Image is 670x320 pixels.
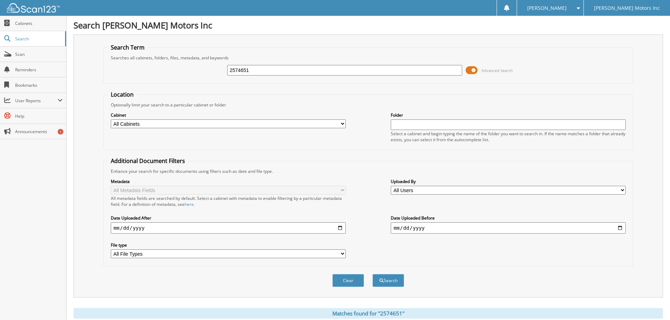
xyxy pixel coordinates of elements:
div: Matches found for "2574651" [74,308,663,319]
legend: Location [107,91,137,98]
div: Optionally limit your search to a particular cabinet or folder [107,102,629,108]
div: Searches all cabinets, folders, files, metadata, and keywords [107,55,629,61]
span: [PERSON_NAME] Motors Inc [594,6,660,10]
button: Search [372,274,404,287]
div: Enhance your search for specific documents using filters such as date and file type. [107,168,629,174]
span: Reminders [15,67,63,73]
h1: Search [PERSON_NAME] Motors Inc [74,19,663,31]
span: Bookmarks [15,82,63,88]
a: here [185,201,194,207]
label: File type [111,242,346,248]
span: Search [15,36,62,42]
span: Scan [15,51,63,57]
label: Date Uploaded After [111,215,346,221]
img: scan123-logo-white.svg [7,3,60,13]
span: Announcements [15,129,63,135]
label: Metadata [111,178,346,184]
span: Cabinets [15,20,63,26]
label: Cabinet [111,112,346,118]
span: Advanced Search [481,68,513,73]
span: User Reports [15,98,58,104]
input: end [391,222,626,234]
legend: Search Term [107,44,148,51]
span: Help [15,113,63,119]
label: Folder [391,112,626,118]
label: Uploaded By [391,178,626,184]
legend: Additional Document Filters [107,157,189,165]
div: Select a cabinet and begin typing the name of the folder you want to search in. If the name match... [391,131,626,143]
label: Date Uploaded Before [391,215,626,221]
div: All metadata fields are searched by default. Select a cabinet with metadata to enable filtering b... [111,195,346,207]
span: [PERSON_NAME] [527,6,567,10]
input: start [111,222,346,234]
div: 1 [58,129,63,135]
button: Clear [332,274,364,287]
